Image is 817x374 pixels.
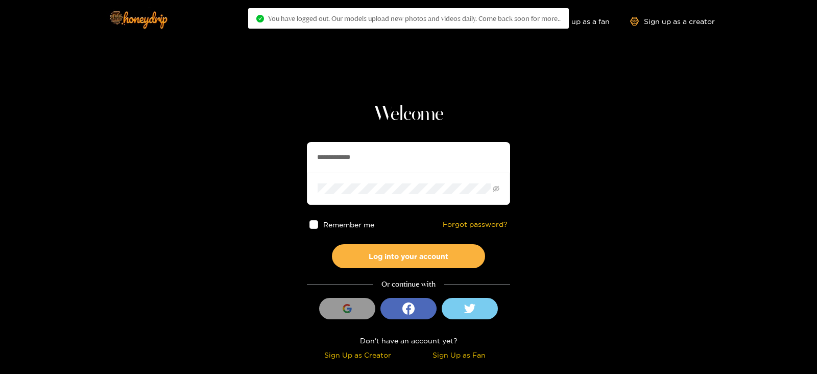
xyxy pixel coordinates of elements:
a: Sign up as a creator [630,17,715,26]
div: Don't have an account yet? [307,335,510,346]
a: Forgot password? [443,220,508,229]
a: Sign up as a fan [540,17,610,26]
h1: Welcome [307,102,510,127]
span: You have logged out. Our models upload new photos and videos daily. Come back soon for more.. [268,14,561,22]
div: Or continue with [307,278,510,290]
span: Remember me [323,221,374,228]
div: Sign Up as Fan [411,349,508,361]
div: Sign Up as Creator [309,349,406,361]
span: check-circle [256,15,264,22]
span: eye-invisible [493,185,499,192]
button: Log into your account [332,244,485,268]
